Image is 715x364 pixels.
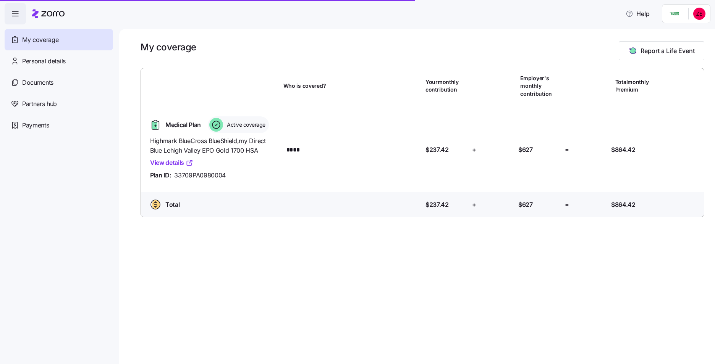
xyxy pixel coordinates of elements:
[619,41,704,60] button: Report a Life Event
[22,78,53,87] span: Documents
[425,145,449,155] span: $237.42
[5,72,113,93] a: Documents
[611,200,636,209] span: $864.42
[518,145,533,155] span: $627
[150,171,171,180] span: Plan ID:
[518,200,533,209] span: $627
[667,9,682,18] img: Employer logo
[425,200,449,209] span: $237.42
[626,9,650,18] span: Help
[620,6,656,21] button: Help
[5,114,113,136] a: Payments
[693,8,705,20] img: 7ead7a39fa1a7990a0a26d26548d7202
[472,200,476,209] span: +
[611,145,636,155] span: $864.42
[472,145,476,155] span: +
[141,41,196,53] h1: My coverage
[22,56,66,66] span: Personal details
[150,136,277,155] span: Highmark BlueCross BlueShield , my Direct Blue Lehigh Valley EPO Gold 1700 HSA
[225,121,265,129] span: Active coverage
[22,121,49,130] span: Payments
[174,171,226,180] span: 33709PA0980004
[165,120,201,130] span: Medical Plan
[565,200,569,209] span: =
[520,74,561,98] span: Employer's monthly contribution
[165,200,180,209] span: Total
[565,145,569,155] span: =
[425,78,467,94] span: Your monthly contribution
[283,82,326,90] span: Who is covered?
[22,35,58,45] span: My coverage
[22,99,57,109] span: Partners hub
[615,78,657,94] span: Total monthly Premium
[641,46,695,55] span: Report a Life Event
[150,158,193,168] a: View details
[5,93,113,114] a: Partners hub
[5,29,113,50] a: My coverage
[5,50,113,72] a: Personal details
